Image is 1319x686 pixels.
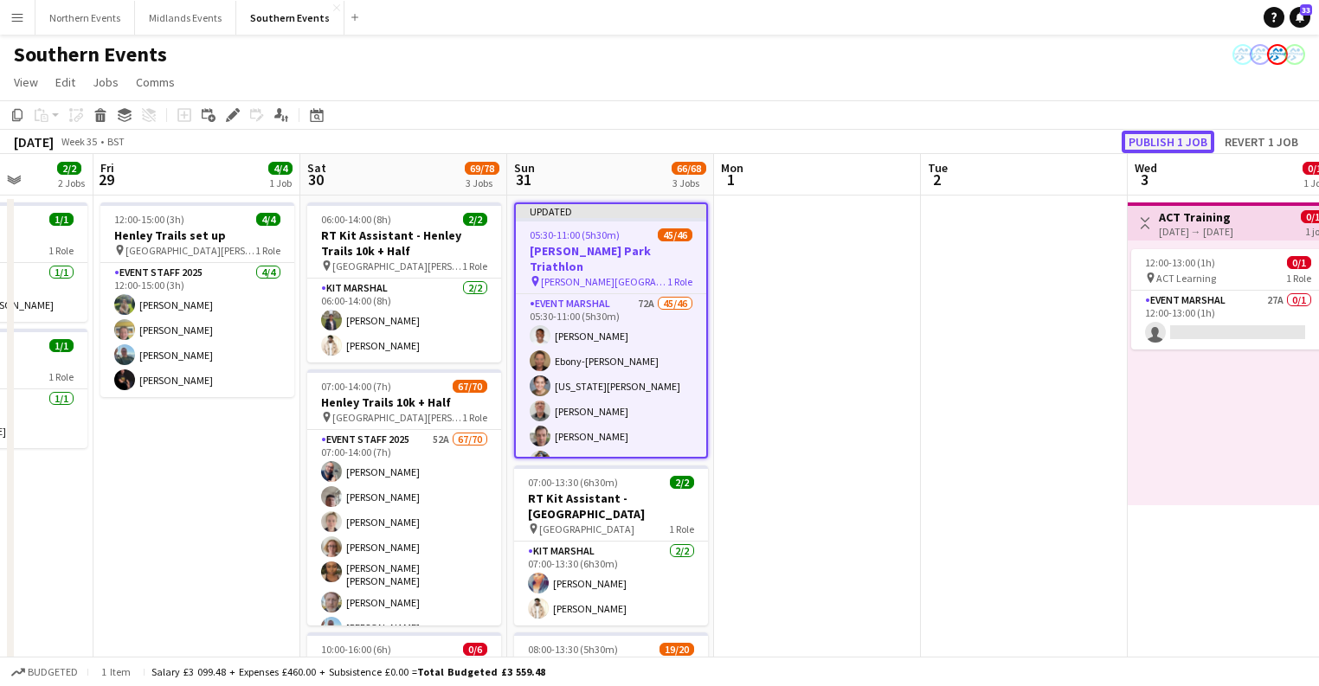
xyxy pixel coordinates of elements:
span: Fri [100,160,114,176]
span: 07:00-14:00 (7h) [321,380,391,393]
h3: RT Kit Assistant - [GEOGRAPHIC_DATA] [514,490,708,522]
span: Total Budgeted £3 559.48 [417,665,545,678]
span: 4/4 [268,162,293,175]
app-card-role: Event Staff 20254/412:00-15:00 (3h)[PERSON_NAME][PERSON_NAME][PERSON_NAME][PERSON_NAME] [100,263,294,397]
a: Comms [129,71,182,93]
span: 30 [305,170,326,189]
div: Updated [516,204,706,218]
button: Midlands Events [135,1,236,35]
div: 3 Jobs [672,176,705,189]
span: 2 [925,170,948,189]
div: BST [107,135,125,148]
span: 1 [718,170,743,189]
span: 06:00-14:00 (8h) [321,213,391,226]
span: [GEOGRAPHIC_DATA][PERSON_NAME] [125,244,255,257]
app-card-role: Kit Marshal2/206:00-14:00 (8h)[PERSON_NAME][PERSON_NAME] [307,279,501,362]
span: 1 Role [669,523,694,535]
span: Mon [721,160,743,176]
div: [DATE] [14,133,54,151]
h3: RT Kit Assistant - Henley Trails 10k + Half [307,228,501,259]
span: 1 Role [462,411,487,424]
span: 2/2 [57,162,81,175]
div: [DATE] → [DATE] [1159,225,1233,238]
h3: [PERSON_NAME] Park Triathlon [516,243,706,274]
span: 1 Role [667,275,692,288]
span: Edit [55,74,75,90]
h3: ACT Training [1159,209,1233,225]
span: 1/1 [49,213,74,226]
a: 33 [1290,7,1310,28]
app-job-card: 12:00-15:00 (3h)4/4Henley Trails set up [GEOGRAPHIC_DATA][PERSON_NAME]1 RoleEvent Staff 20254/412... [100,202,294,397]
span: 12:00-13:00 (1h) [1145,256,1215,269]
div: 2 Jobs [58,176,85,189]
span: 1 item [95,665,137,678]
button: Publish 1 job [1122,131,1214,153]
button: Northern Events [35,1,135,35]
h3: Henley Trails 10k + Half [307,394,501,410]
span: 69/78 [465,162,499,175]
span: 66/68 [672,162,706,175]
div: 3 Jobs [466,176,499,189]
span: 1/1 [49,339,74,352]
h3: Henley Trails set up [100,228,294,243]
span: Budgeted [28,666,78,678]
span: Sat [307,160,326,176]
span: 08:00-13:30 (5h30m) [528,643,618,656]
span: ACT Learning [1156,272,1216,285]
a: Edit [48,71,82,93]
span: 05:30-11:00 (5h30m) [530,228,620,241]
span: [PERSON_NAME][GEOGRAPHIC_DATA] [541,275,667,288]
span: 33 [1300,4,1312,16]
span: 12:00-15:00 (3h) [114,213,184,226]
app-card-role: Kit Marshal2/207:00-13:30 (6h30m)[PERSON_NAME][PERSON_NAME] [514,542,708,625]
span: Comms [136,74,175,90]
a: View [7,71,45,93]
app-user-avatar: RunThrough Events [1284,44,1305,65]
span: Wed [1135,160,1157,176]
app-job-card: 06:00-14:00 (8h)2/2RT Kit Assistant - Henley Trails 10k + Half [GEOGRAPHIC_DATA][PERSON_NAME]1 Ro... [307,202,501,362]
span: [GEOGRAPHIC_DATA][PERSON_NAME] [332,260,462,272]
span: Week 35 [57,135,100,148]
button: Budgeted [9,663,80,682]
span: 29 [98,170,114,189]
span: Jobs [93,74,119,90]
span: 1 Role [462,260,487,272]
span: 2/2 [463,213,487,226]
span: 1 Role [48,370,74,383]
app-job-card: 07:00-13:30 (6h30m)2/2RT Kit Assistant - [GEOGRAPHIC_DATA] [GEOGRAPHIC_DATA]1 RoleKit Marshal2/20... [514,465,708,625]
span: 1 Role [255,244,280,257]
span: Tue [928,160,948,176]
span: [GEOGRAPHIC_DATA] [539,523,634,535]
h1: Southern Events [14,42,167,67]
span: Sun [514,160,535,176]
span: 2/2 [670,476,694,489]
span: 67/70 [453,380,487,393]
span: 10:00-16:00 (6h) [321,643,391,656]
span: 0/6 [463,643,487,656]
span: 1 Role [1286,272,1311,285]
button: Revert 1 job [1218,131,1305,153]
div: Salary £3 099.48 + Expenses £460.00 + Subsistence £0.00 = [151,665,545,678]
span: View [14,74,38,90]
span: 1 Role [48,244,74,257]
app-user-avatar: RunThrough Events [1267,44,1288,65]
span: 0/1 [1287,256,1311,269]
span: 4/4 [256,213,280,226]
span: 31 [512,170,535,189]
button: Southern Events [236,1,344,35]
app-job-card: Updated05:30-11:00 (5h30m)45/46[PERSON_NAME] Park Triathlon [PERSON_NAME][GEOGRAPHIC_DATA]1 RoleE... [514,202,708,458]
span: 3 [1132,170,1157,189]
span: 19/20 [659,643,694,656]
app-user-avatar: RunThrough Events [1232,44,1253,65]
span: [GEOGRAPHIC_DATA][PERSON_NAME] [332,411,462,424]
app-user-avatar: RunThrough Events [1250,44,1271,65]
span: 07:00-13:30 (6h30m) [528,476,618,489]
div: 1 Job [269,176,292,189]
span: 45/46 [658,228,692,241]
app-job-card: 07:00-14:00 (7h)67/70Henley Trails 10k + Half [GEOGRAPHIC_DATA][PERSON_NAME]1 RoleEvent Staff 202... [307,369,501,625]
